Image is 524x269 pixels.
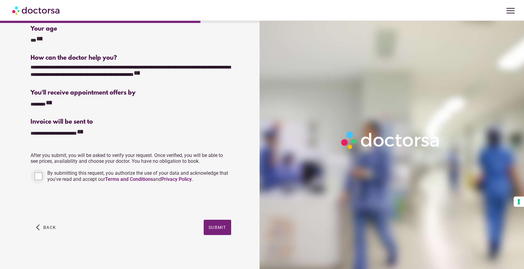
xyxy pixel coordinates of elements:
[31,118,231,125] div: Invoice will be sent to
[161,176,192,182] a: Privacy Policy
[209,225,226,230] span: Submit
[34,220,58,235] button: arrow_back_ios Back
[31,89,231,96] div: You'll receive appointment offers by
[204,220,231,235] button: Submit
[105,176,153,182] a: Terms and Conditions
[338,129,443,152] img: Logo-Doctorsa-trans-White-partial-flat.png
[12,3,60,17] img: Doctorsa.com
[31,152,231,164] p: After you submit, you will be asked to verify your request. Once verified, you will be able to se...
[514,196,524,207] button: Your consent preferences for tracking technologies
[31,54,231,62] div: How can the doctor help you?
[43,225,56,230] span: Back
[47,170,228,182] span: By submitting this request, you authorize the use of your data and acknowledge that you've read a...
[31,190,123,214] iframe: reCAPTCHA
[31,25,130,32] div: Your age
[505,5,516,17] span: menu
